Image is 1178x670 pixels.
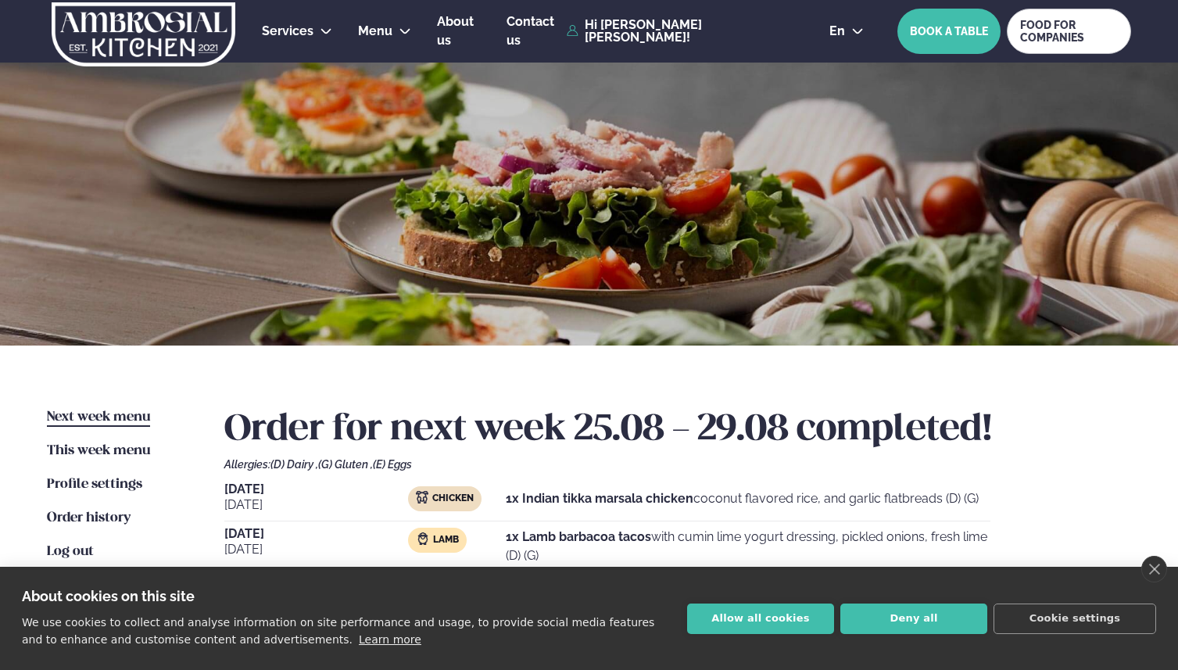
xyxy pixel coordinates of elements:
span: Next week menu [47,410,150,424]
span: This week menu [47,444,150,457]
a: Hi [PERSON_NAME] [PERSON_NAME]! [567,19,793,44]
span: Chicken [432,493,474,505]
a: FOOD FOR COMPANIES [1007,9,1131,54]
button: Allow all cookies [687,604,834,634]
a: This week menu [47,442,150,460]
span: [DATE] [224,496,408,514]
a: Profile settings [47,475,142,494]
span: (G) Gluten , [318,458,373,471]
span: Order history [47,511,131,525]
a: Next week menu [47,408,150,427]
strong: About cookies on this site [22,588,195,604]
p: coconut flavored rice, and garlic flatbreads (D) (G) [506,489,979,508]
a: Log out [47,543,94,561]
a: Order history [47,509,131,528]
img: logo [50,2,237,66]
button: Deny all [840,604,987,634]
p: We use cookies to collect and analyse information on site performance and usage, to provide socia... [22,616,654,646]
span: [DATE] [224,483,408,496]
a: Contact us [507,13,559,50]
span: Lamb [433,534,459,546]
button: BOOK A TABLE [897,9,1001,54]
button: Cookie settings [994,604,1156,634]
a: close [1141,556,1167,582]
span: Menu [358,23,392,38]
strong: 1x Lamb barbacoa tacos [506,529,651,544]
img: Lamb.svg [417,532,429,545]
span: Contact us [507,14,554,48]
a: Services [262,22,313,41]
span: [DATE] [224,540,408,559]
a: Learn more [359,633,421,646]
span: en [829,25,845,38]
p: with cumin lime yogurt dressing, pickled onions, fresh lime (D) (G) [506,528,990,565]
strong: 1x Indian tikka marsala chicken [506,491,693,506]
span: Profile settings [47,478,142,491]
h2: Order for next week 25.08 - 29.08 completed! [224,408,1131,452]
span: Log out [47,545,94,558]
a: Menu [358,22,392,41]
span: About us [437,14,474,48]
span: [DATE] [224,528,408,540]
div: Allergies: [224,458,1131,471]
span: Services [262,23,313,38]
a: About us [437,13,481,50]
button: en [817,25,876,38]
span: (D) Dairy , [270,458,318,471]
span: (E) Eggs [373,458,412,471]
img: chicken.svg [416,491,428,503]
